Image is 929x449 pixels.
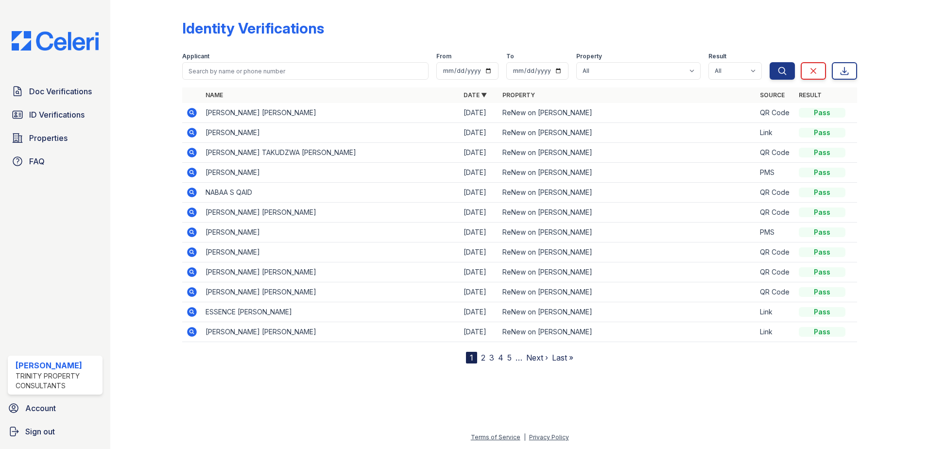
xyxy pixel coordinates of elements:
[499,223,757,242] td: ReNew on [PERSON_NAME]
[756,123,795,143] td: Link
[516,352,522,363] span: …
[202,143,460,163] td: [PERSON_NAME] TAKUDZWA [PERSON_NAME]
[25,426,55,437] span: Sign out
[756,322,795,342] td: Link
[182,52,209,60] label: Applicant
[29,86,92,97] span: Doc Verifications
[756,242,795,262] td: QR Code
[799,91,822,99] a: Result
[799,128,845,138] div: Pass
[4,422,106,441] a: Sign out
[16,371,99,391] div: Trinity Property Consultants
[460,163,499,183] td: [DATE]
[506,52,514,60] label: To
[202,183,460,203] td: NABAA S QAID
[202,123,460,143] td: [PERSON_NAME]
[8,128,103,148] a: Properties
[460,282,499,302] td: [DATE]
[756,163,795,183] td: PMS
[460,223,499,242] td: [DATE]
[202,302,460,322] td: ESSENCE [PERSON_NAME]
[799,267,845,277] div: Pass
[460,262,499,282] td: [DATE]
[756,183,795,203] td: QR Code
[436,52,451,60] label: From
[460,322,499,342] td: [DATE]
[182,62,429,80] input: Search by name or phone number
[499,262,757,282] td: ReNew on [PERSON_NAME]
[799,327,845,337] div: Pass
[499,203,757,223] td: ReNew on [PERSON_NAME]
[460,103,499,123] td: [DATE]
[4,398,106,418] a: Account
[8,105,103,124] a: ID Verifications
[202,103,460,123] td: [PERSON_NAME] [PERSON_NAME]
[799,287,845,297] div: Pass
[756,262,795,282] td: QR Code
[499,242,757,262] td: ReNew on [PERSON_NAME]
[552,353,573,363] a: Last »
[460,242,499,262] td: [DATE]
[799,108,845,118] div: Pass
[799,188,845,197] div: Pass
[526,353,548,363] a: Next ›
[460,123,499,143] td: [DATE]
[499,183,757,203] td: ReNew on [PERSON_NAME]
[202,262,460,282] td: [PERSON_NAME] [PERSON_NAME]
[481,353,485,363] a: 2
[464,91,487,99] a: Date ▼
[499,322,757,342] td: ReNew on [PERSON_NAME]
[202,282,460,302] td: [PERSON_NAME] [PERSON_NAME]
[799,227,845,237] div: Pass
[756,203,795,223] td: QR Code
[507,353,512,363] a: 5
[760,91,785,99] a: Source
[202,223,460,242] td: [PERSON_NAME]
[202,163,460,183] td: [PERSON_NAME]
[799,247,845,257] div: Pass
[756,302,795,322] td: Link
[799,207,845,217] div: Pass
[499,282,757,302] td: ReNew on [PERSON_NAME]
[756,143,795,163] td: QR Code
[524,433,526,441] div: |
[799,148,845,157] div: Pass
[756,282,795,302] td: QR Code
[4,31,106,51] img: CE_Logo_Blue-a8612792a0a2168367f1c8372b55b34899dd931a85d93a1a3d3e32e68fde9ad4.png
[16,360,99,371] div: [PERSON_NAME]
[29,132,68,144] span: Properties
[8,82,103,101] a: Doc Verifications
[460,302,499,322] td: [DATE]
[502,91,535,99] a: Property
[8,152,103,171] a: FAQ
[460,203,499,223] td: [DATE]
[202,203,460,223] td: [PERSON_NAME] [PERSON_NAME]
[489,353,494,363] a: 3
[499,103,757,123] td: ReNew on [PERSON_NAME]
[756,223,795,242] td: PMS
[202,322,460,342] td: [PERSON_NAME] [PERSON_NAME]
[471,433,520,441] a: Terms of Service
[202,242,460,262] td: [PERSON_NAME]
[529,433,569,441] a: Privacy Policy
[498,353,503,363] a: 4
[29,109,85,121] span: ID Verifications
[182,19,324,37] div: Identity Verifications
[708,52,726,60] label: Result
[499,302,757,322] td: ReNew on [PERSON_NAME]
[460,143,499,163] td: [DATE]
[206,91,223,99] a: Name
[25,402,56,414] span: Account
[756,103,795,123] td: QR Code
[460,183,499,203] td: [DATE]
[799,168,845,177] div: Pass
[29,155,45,167] span: FAQ
[499,123,757,143] td: ReNew on [PERSON_NAME]
[466,352,477,363] div: 1
[799,307,845,317] div: Pass
[499,163,757,183] td: ReNew on [PERSON_NAME]
[499,143,757,163] td: ReNew on [PERSON_NAME]
[576,52,602,60] label: Property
